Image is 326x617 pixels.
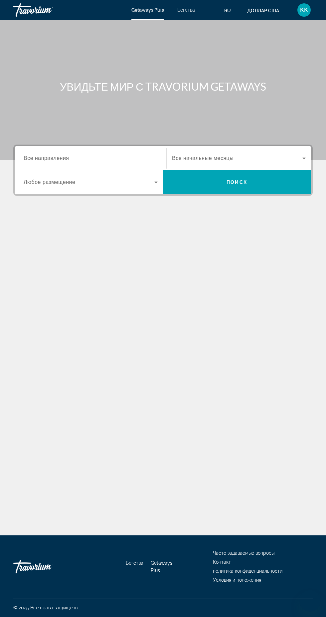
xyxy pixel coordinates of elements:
[13,605,79,610] font: © 2025 Все права защищены.
[213,577,261,583] a: Условия и положения
[13,1,80,19] a: Травориум
[227,180,247,185] font: Поиск
[163,170,311,194] button: Поиск
[60,80,266,93] font: УВИДЬТЕ МИР С TRAVORIUM GETAWAYS
[15,146,311,194] div: Виджет поиска
[126,560,143,566] a: Бегства
[24,179,75,185] font: Любое размещение
[24,155,69,161] font: Все направления
[151,560,172,573] a: Getaways Plus
[247,8,279,13] font: доллар США
[224,6,237,15] button: Изменить язык
[24,155,158,163] input: Выберите пункт назначения
[172,155,234,161] font: Все начальные месяцы
[213,568,282,574] a: политика конфиденциальности
[131,7,164,13] a: Getaways Plus
[295,3,313,17] button: Меню пользователя
[213,559,231,565] a: Контакт
[213,550,274,556] a: Часто задаваемые вопросы
[247,6,285,15] button: Изменить валюту
[177,7,195,13] a: Бегства
[224,8,231,13] font: ru
[299,590,321,612] iframe: Кнопка запуска окна обмена сообщениями
[13,557,80,577] a: Иди домой
[300,6,308,13] font: КК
